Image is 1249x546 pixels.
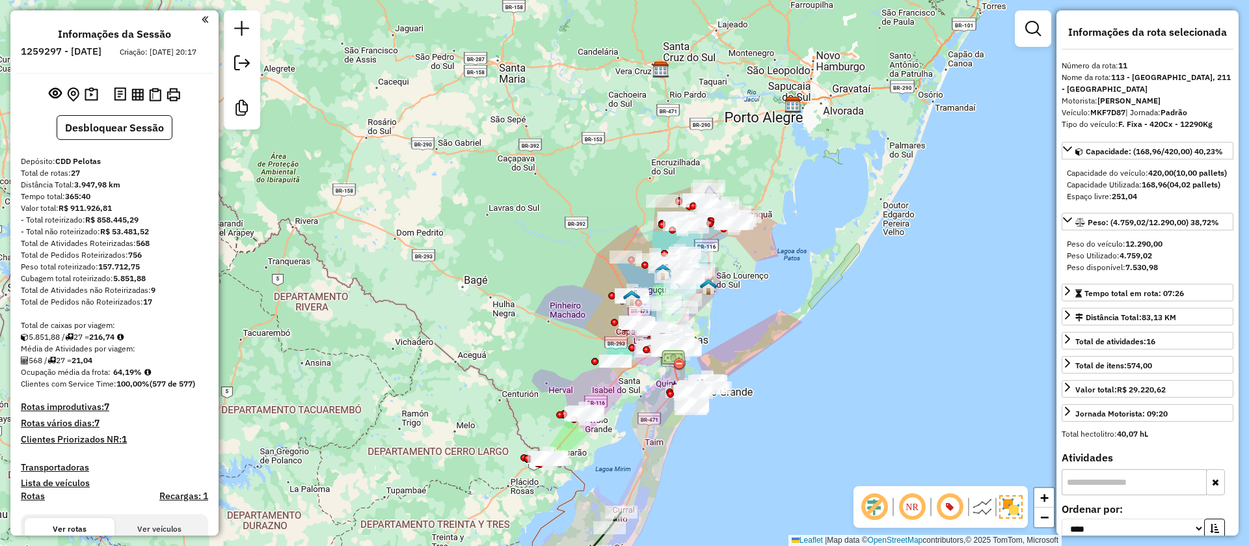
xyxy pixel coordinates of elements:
[1088,217,1219,227] span: Peso: (4.759,02/12.290,00) 38,72%
[146,85,164,104] button: Visualizar Romaneio
[21,333,29,341] i: Cubagem total roteirizado
[47,357,56,364] i: Total de rotas
[21,156,208,167] div: Depósito:
[113,367,142,377] strong: 64,19%
[896,491,928,523] span: Ocultar NR
[229,16,255,45] a: Nova sessão e pesquisa
[1161,107,1187,117] strong: Padrão
[164,85,183,104] button: Imprimir Rotas
[610,251,642,264] div: Atividade não roteirizada - MIQUITA
[1067,167,1228,179] div: Capacidade do veículo:
[94,417,100,429] strong: 7
[21,331,208,343] div: 5.851,88 / 27 =
[144,368,151,376] em: Média calculada utilizando a maior ocupação (%Peso ou %Cubagem) de cada rota da sessão. Rotas cro...
[21,418,208,429] h4: Rotas vários dias:
[1062,356,1233,374] a: Total de itens:574,00
[1062,284,1233,301] a: Tempo total em rota: 07:26
[825,536,827,545] span: |
[21,261,208,273] div: Peso total roteirizado:
[25,518,114,540] button: Ver rotas
[1097,96,1161,105] strong: [PERSON_NAME]
[59,203,112,213] strong: R$ 911.926,81
[859,491,890,523] span: Exibir deslocamento
[136,238,150,248] strong: 568
[1075,384,1166,396] div: Valor total:
[21,355,208,366] div: 568 / 27 =
[21,462,208,473] h4: Transportadoras
[21,167,208,179] div: Total de rotas:
[1034,508,1054,527] a: Zoom out
[98,262,140,271] strong: 157.712,75
[21,273,208,284] div: Cubagem total roteirizado:
[1067,179,1228,191] div: Capacidade Utilizada:
[72,355,92,365] strong: 21,04
[82,85,101,105] button: Painel de Sugestão
[1067,239,1162,249] span: Peso do veículo:
[788,535,1062,546] div: Map data © contributors,© 2025 TomTom, Microsoft
[599,355,632,368] div: Atividade não roteirizada - COMERCIAL BENTO GONC
[21,284,208,296] div: Total de Atividades não Roteirizadas:
[662,348,685,372] img: RIO GRANDE
[229,50,255,79] a: Exportar sessão
[57,115,172,140] button: Desbloquear Sessão
[159,491,208,502] h4: Recargas: 1
[74,180,120,189] strong: 3.947,98 km
[104,401,109,413] strong: 7
[1062,118,1233,130] div: Tipo do veículo:
[1062,233,1233,279] div: Peso: (4.759,02/12.290,00) 38,72%
[1117,385,1166,394] strong: R$ 29.220,62
[21,320,208,331] div: Total de caixas por viagem:
[1062,380,1233,398] a: Valor total:R$ 29.220,62
[1075,360,1152,372] div: Total de itens:
[21,402,208,413] h4: Rotas improdutivas:
[1086,146,1223,156] span: Capacidade: (168,96/420,00) 40,23%
[1142,312,1176,322] span: 83,13 KM
[1167,180,1220,189] strong: (04,02 pallets)
[85,215,139,225] strong: R$ 858.445,29
[792,536,823,545] a: Leaflet
[114,518,204,540] button: Ver veículos
[1120,251,1152,260] strong: 4.759,02
[1062,72,1233,95] div: Nome da rota:
[646,195,678,208] div: Atividade não roteirizada - THIAGO WALCZAKI DUAR
[623,290,640,307] img: 103 UDC WCL Canguçu
[1020,16,1046,42] a: Exibir filtros
[229,95,255,124] a: Criar modelo
[1062,60,1233,72] div: Número da rota:
[1146,336,1155,346] strong: 16
[1067,262,1228,273] div: Peso disponível:
[21,249,208,261] div: Total de Pedidos Roteirizados:
[1067,191,1228,202] div: Espaço livre:
[21,491,45,502] a: Rotas
[1034,488,1054,508] a: Zoom in
[1125,107,1187,117] span: | Jornada:
[1148,168,1174,178] strong: 420,00
[1117,429,1148,439] strong: 40,07 hL
[58,28,171,40] h4: Informações da Sessão
[151,285,155,295] strong: 9
[654,264,671,280] img: Cross Colônia
[1062,107,1233,118] div: Veículo:
[21,343,208,355] div: Média de Atividades por viagem:
[1118,61,1127,70] strong: 11
[1062,501,1233,517] label: Ordenar por:
[1062,404,1233,422] a: Jornada Motorista: 09:20
[46,84,64,105] button: Exibir sessão original
[999,495,1023,519] img: Exibir/Ocultar setores
[700,279,717,295] img: São lorenço do sul
[1125,239,1162,249] strong: 12.290,00
[111,85,129,105] button: Logs desbloquear sessão
[65,191,90,201] strong: 365:40
[1118,119,1213,129] strong: F. Fixa - 420Cx - 12290Kg
[21,238,208,249] div: Total de Atividades Roteirizadas:
[21,214,208,226] div: - Total roteirizado:
[150,379,195,389] strong: (577 de 577)
[1174,168,1227,178] strong: (10,00 pallets)
[1142,180,1167,189] strong: 168,96
[21,296,208,308] div: Total de Pedidos não Roteirizados:
[1075,408,1168,420] div: Jornada Motorista: 09:20
[972,497,993,517] img: Linhas retas
[1090,107,1125,117] strong: MKF7D87
[100,226,149,236] strong: R$ 53.481,52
